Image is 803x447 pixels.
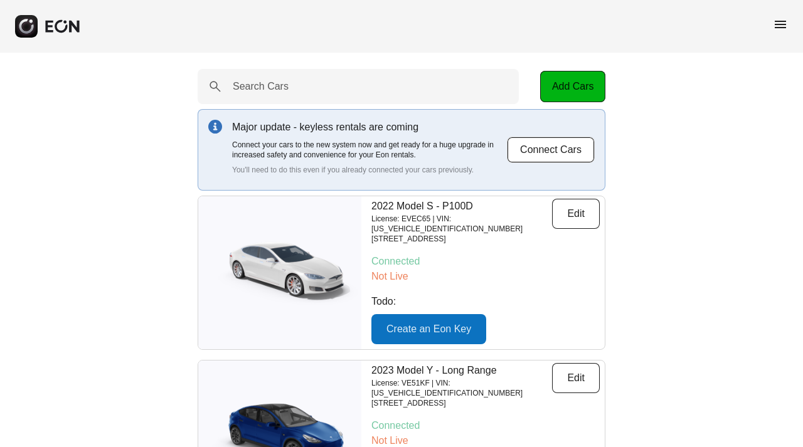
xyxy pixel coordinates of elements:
button: Create an Eon Key [371,314,486,344]
p: You'll need to do this even if you already connected your cars previously. [232,165,507,175]
button: Add Cars [540,71,605,102]
p: Todo: [371,294,600,309]
img: info [208,120,222,134]
p: Major update - keyless rentals are coming [232,120,507,135]
p: Connected [371,254,600,269]
button: Edit [552,199,600,229]
p: License: EVEC65 | VIN: [US_VEHICLE_IDENTIFICATION_NUMBER] [371,214,552,234]
p: [STREET_ADDRESS] [371,234,552,244]
img: car [198,232,361,313]
p: License: VE51KF | VIN: [US_VEHICLE_IDENTIFICATION_NUMBER] [371,378,552,398]
p: Not Live [371,269,600,284]
p: 2022 Model S - P100D [371,199,552,214]
button: Edit [552,363,600,393]
p: Connected [371,418,600,433]
span: menu [773,17,788,32]
p: 2023 Model Y - Long Range [371,363,552,378]
p: [STREET_ADDRESS] [371,398,552,408]
button: Connect Cars [507,137,595,163]
p: Connect your cars to the new system now and get ready for a huge upgrade in increased safety and ... [232,140,507,160]
label: Search Cars [233,79,289,94]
